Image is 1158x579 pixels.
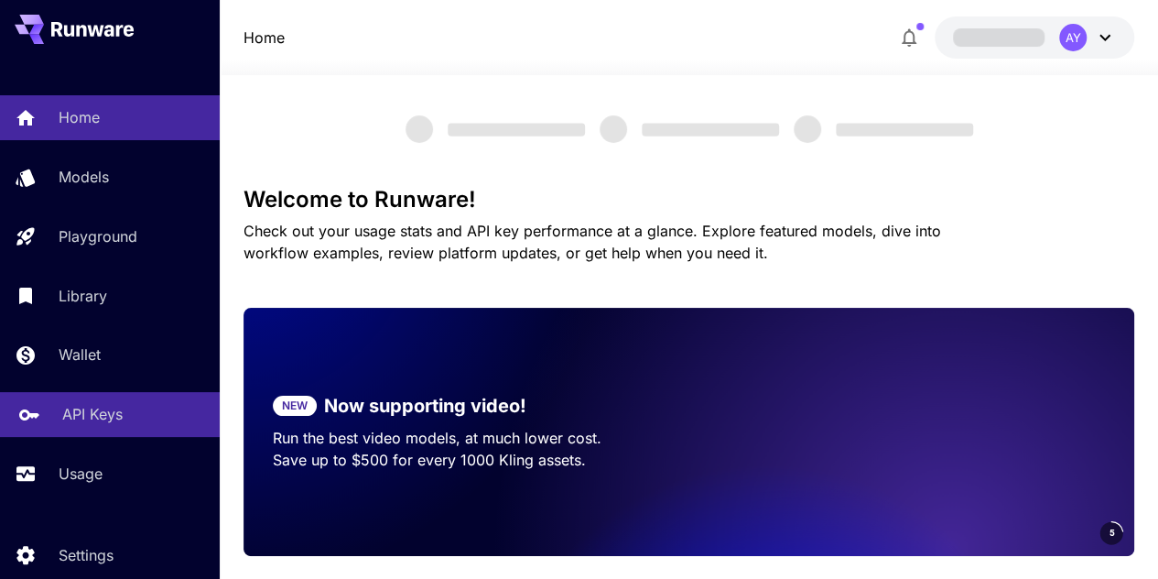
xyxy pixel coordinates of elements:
a: Home [244,27,285,49]
p: Wallet [59,344,101,366]
p: NEW [282,398,308,414]
nav: breadcrumb [244,27,285,49]
p: Library [59,285,107,307]
span: Check out your usage stats and API key performance at a glance. Explore featured models, dive int... [244,222,941,262]
p: API Keys [62,403,123,425]
p: Playground [59,225,137,247]
span: 5 [1109,526,1114,540]
p: Save up to $500 for every 1000 Kling assets. [273,449,660,471]
button: AY [935,16,1134,59]
p: Run the best video models, at much lower cost. [273,427,660,449]
p: Models [59,166,109,188]
p: Now supporting video! [324,392,526,420]
p: Usage [59,463,103,485]
h3: Welcome to Runware! [244,187,1135,213]
div: AY [1059,24,1087,51]
p: Home [59,106,100,128]
p: Settings [59,544,114,566]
